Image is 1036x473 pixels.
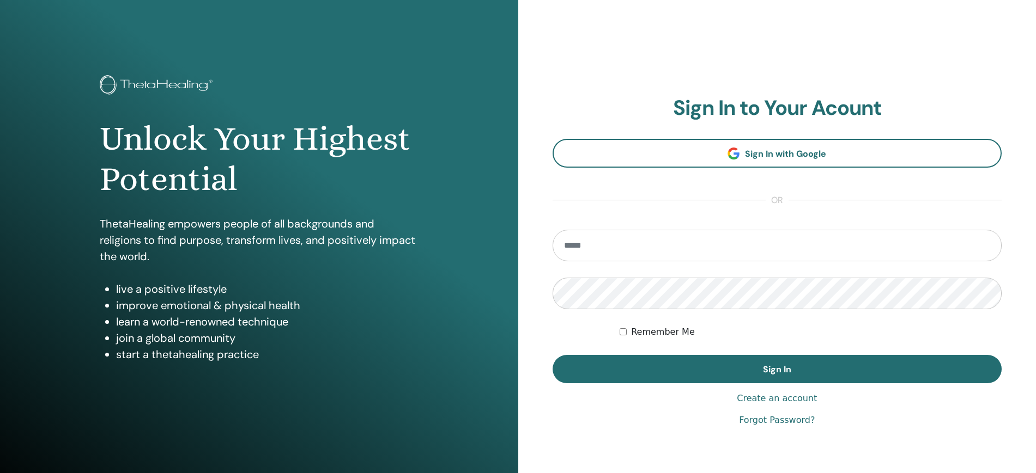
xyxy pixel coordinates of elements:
button: Sign In [553,355,1002,383]
li: live a positive lifestyle [116,281,418,297]
a: Sign In with Google [553,139,1002,168]
span: Sign In [763,364,791,375]
a: Forgot Password? [739,414,815,427]
h2: Sign In to Your Acount [553,96,1002,121]
p: ThetaHealing empowers people of all backgrounds and religions to find purpose, transform lives, a... [100,216,418,265]
label: Remember Me [631,325,695,339]
li: start a thetahealing practice [116,346,418,363]
li: improve emotional & physical health [116,297,418,314]
a: Create an account [737,392,817,405]
span: or [766,194,789,207]
li: join a global community [116,330,418,346]
div: Keep me authenticated indefinitely or until I manually logout [620,325,1002,339]
li: learn a world-renowned technique [116,314,418,330]
span: Sign In with Google [745,148,826,159]
h1: Unlock Your Highest Potential [100,119,418,200]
